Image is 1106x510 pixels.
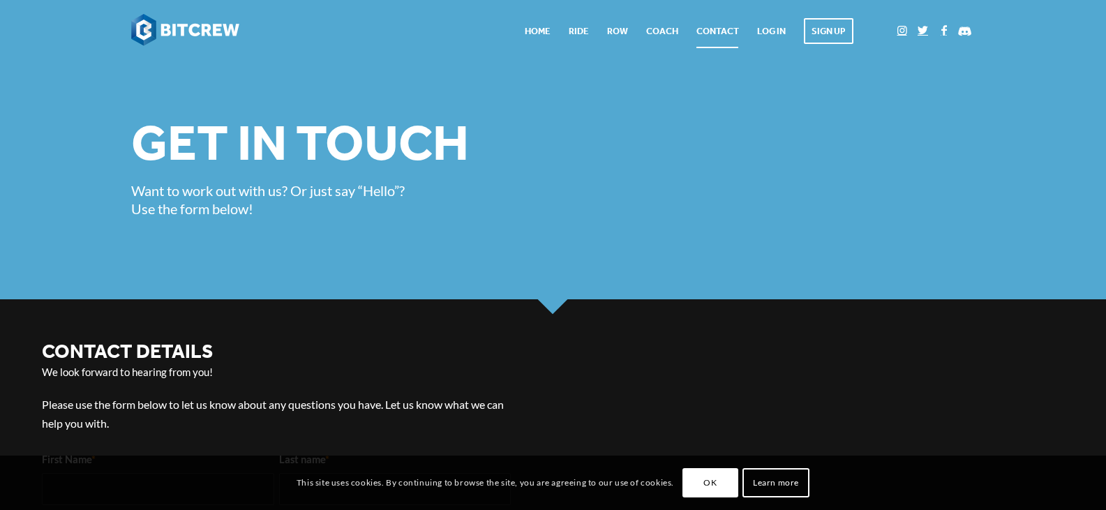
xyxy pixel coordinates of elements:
p: We look forward to hearing from you! [42,366,511,380]
a: Link to Twitter [913,20,934,40]
a: OK [682,468,738,497]
a: Link to Discord [955,20,976,40]
p: Please use the form below to let us know about any questions you have. Let us know what we can he... [42,396,511,433]
abbr: required [91,453,96,465]
label: Last name [279,450,511,468]
abbr: required [325,453,329,465]
h2: Contact Details [42,341,511,363]
a: Link to Instagram [892,20,913,40]
a: Link to Facebook [934,20,955,40]
span: Home [525,26,551,36]
a: Learn more [742,468,809,497]
span: Contact [696,26,739,36]
span: Ride [569,26,589,36]
label: First Name [42,450,274,468]
span: Log In [757,26,786,36]
span: Row [607,26,628,36]
h2: Get in touch [131,116,976,171]
p: This site uses cookies. By continuing to browse the site, you are agreeing to our use of cookies. [297,474,674,492]
span: Sign Up [804,18,853,44]
span: Coach [646,26,678,36]
p: Want to work out with us? Or just say “Hello”? Use the form below! [131,181,976,218]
